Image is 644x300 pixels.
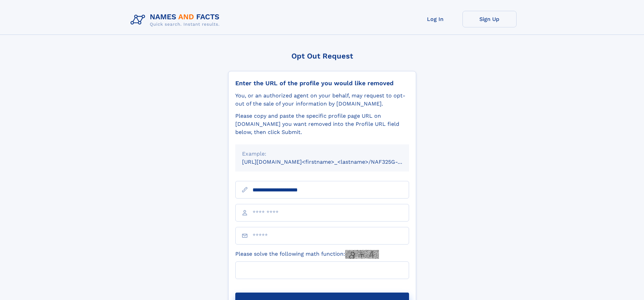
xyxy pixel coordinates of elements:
small: [URL][DOMAIN_NAME]<firstname>_<lastname>/NAF325G-xxxxxxxx [242,159,422,165]
label: Please solve the following math function: [235,250,379,259]
div: Please copy and paste the specific profile page URL on [DOMAIN_NAME] you want removed into the Pr... [235,112,409,136]
div: Opt Out Request [228,52,416,60]
div: Example: [242,150,402,158]
div: You, or an authorized agent on your behalf, may request to opt-out of the sale of your informatio... [235,92,409,108]
a: Log In [408,11,462,27]
div: Enter the URL of the profile you would like removed [235,79,409,87]
a: Sign Up [462,11,517,27]
img: Logo Names and Facts [128,11,225,29]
